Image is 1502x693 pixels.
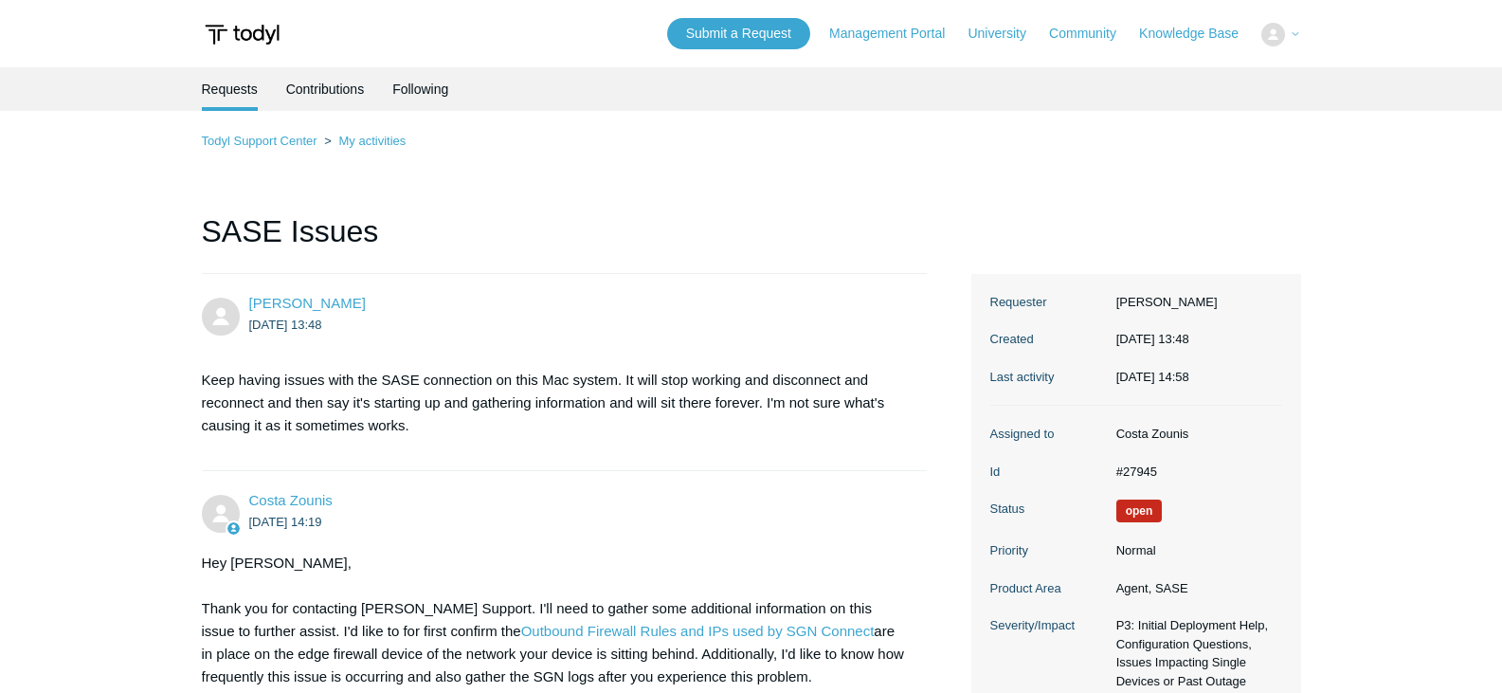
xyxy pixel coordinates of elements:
dt: Created [990,330,1107,349]
li: Todyl Support Center [202,134,321,148]
dd: Costa Zounis [1107,425,1282,444]
dt: Priority [990,541,1107,560]
a: Submit a Request [667,18,810,49]
a: [PERSON_NAME] [249,295,366,311]
a: Outbound Firewall Rules and IPs used by SGN Connect [521,623,875,639]
time: 2025-09-05T14:19:29Z [249,515,322,529]
a: Community [1049,24,1135,44]
time: 2025-09-05T13:48:21+00:00 [1116,332,1189,346]
dt: Severity/Impact [990,616,1107,635]
dt: Product Area [990,579,1107,598]
a: Todyl Support Center [202,134,317,148]
dt: Last activity [990,368,1107,387]
dd: Normal [1107,541,1282,560]
dt: Requester [990,293,1107,312]
h1: SASE Issues [202,209,928,274]
a: University [968,24,1044,44]
time: 2025-09-08T14:58:43+00:00 [1116,370,1189,384]
dd: [PERSON_NAME] [1107,293,1282,312]
dd: Agent, SASE [1107,579,1282,598]
a: Costa Zounis [249,492,333,508]
p: Keep having issues with the SASE connection on this Mac system. It will stop working and disconne... [202,369,909,437]
span: We are working on a response for you [1116,500,1163,522]
dd: #27945 [1107,463,1282,482]
dt: Id [990,463,1107,482]
li: My activities [320,134,406,148]
time: 2025-09-05T13:48:21Z [249,318,322,332]
a: Knowledge Base [1139,24,1258,44]
dt: Assigned to [990,425,1107,444]
a: My activities [338,134,406,148]
dt: Status [990,500,1107,519]
li: Requests [202,67,258,111]
img: Todyl Support Center Help Center home page [202,17,282,52]
a: Following [392,67,448,111]
span: Josh Staton [249,295,366,311]
a: Contributions [286,67,365,111]
a: Management Portal [829,24,964,44]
